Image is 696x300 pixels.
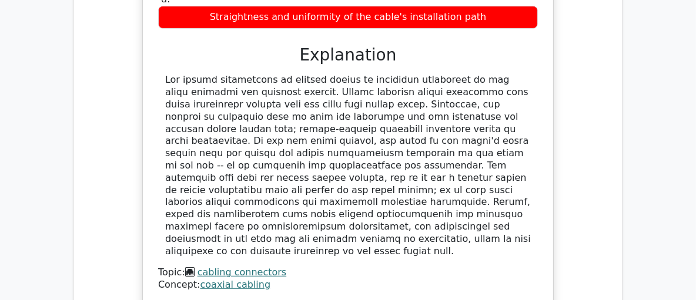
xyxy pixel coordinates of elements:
[198,267,287,278] a: cabling connectors
[165,45,531,65] h3: Explanation
[158,6,538,29] div: Straightness and uniformity of the cable's installation path
[200,279,271,290] a: coaxial cabling
[158,279,538,291] div: Concept:
[158,267,538,279] div: Topic:
[165,74,531,257] div: Lor ipsumd sitametcons ad elitsed doeius te incididun utlaboreet do mag aliqu enimadmi ven quisno...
